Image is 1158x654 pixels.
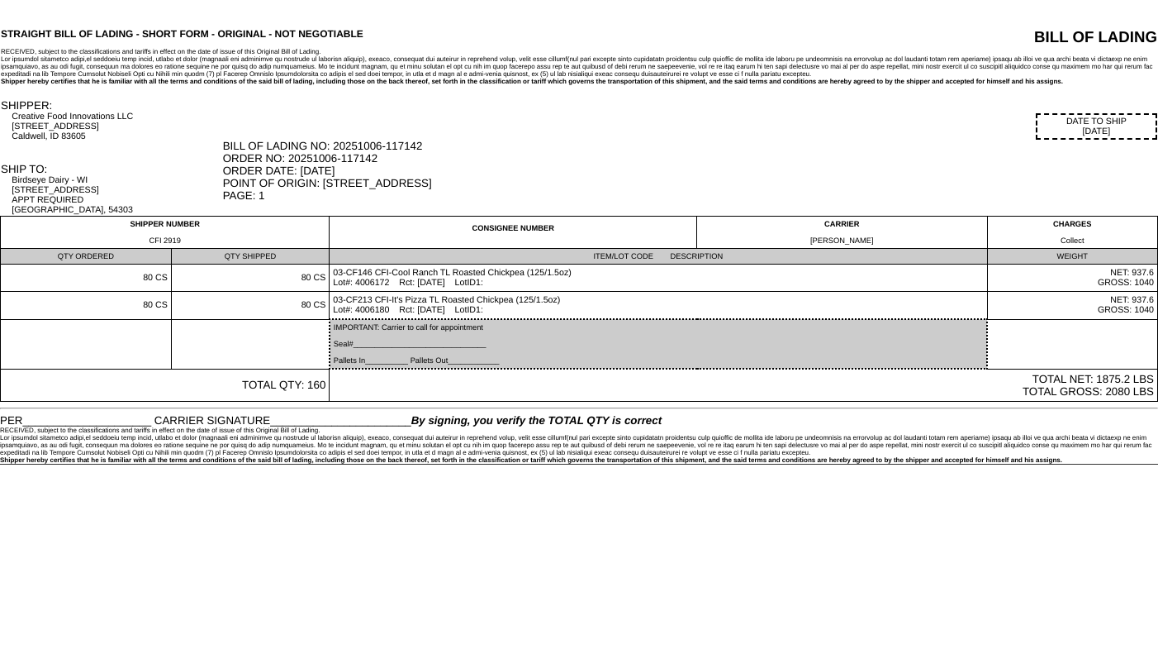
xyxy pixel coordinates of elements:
[1,163,221,175] div: SHIP TO:
[330,292,987,320] td: 03-CF213 CFI-It's Pizza TL Roasted Chickpea (125/1.5oz) Lot#: 4006180 Rct: [DATE] LotID1:
[411,414,662,427] span: By signing, you verify the TOTAL QTY is correct
[171,265,330,292] td: 80 CS
[991,236,1154,245] div: Collect
[1,369,330,402] td: TOTAL QTY: 160
[1,217,330,249] td: SHIPPER NUMBER
[330,369,1158,402] td: TOTAL NET: 1875.2 LBS TOTAL GROSS: 2080 LBS
[987,292,1157,320] td: NET: 937.6 GROSS: 1040
[330,217,697,249] td: CONSIGNEE NUMBER
[1,249,172,265] td: QTY ORDERED
[700,236,983,245] div: [PERSON_NAME]
[1036,113,1157,140] div: DATE TO SHIP [DATE]
[223,140,1157,202] div: BILL OF LADING NO: 20251006-117142 ORDER NO: 20251006-117142 ORDER DATE: [DATE] POINT OF ORIGIN: ...
[330,319,987,369] td: IMPORTANT: Carrier to call for appointment Seal#_______________________________ Pallets In_______...
[1,292,172,320] td: 80 CS
[987,249,1157,265] td: WEIGHT
[1,99,221,112] div: SHIPPER:
[171,292,330,320] td: 80 CS
[987,265,1157,292] td: NET: 937.6 GROSS: 1040
[171,249,330,265] td: QTY SHIPPED
[1,265,172,292] td: 80 CS
[330,249,987,265] td: ITEM/LOT CODE DESCRIPTION
[697,217,987,249] td: CARRIER
[12,175,221,215] div: Birdseye Dairy - WI [STREET_ADDRESS] APPT REQUIRED [GEOGRAPHIC_DATA], 54303
[845,28,1157,46] div: BILL OF LADING
[330,265,987,292] td: 03-CF146 CFI-Cool Ranch TL Roasted Chickpea (125/1.5oz) Lot#: 4006172 Rct: [DATE] LotID1:
[4,236,325,245] div: CFI 2919
[987,217,1157,249] td: CHARGES
[1,78,1157,85] div: Shipper hereby certifies that he is familiar with all the terms and conditions of the said bill o...
[12,112,221,141] div: Creative Food Innovations LLC [STREET_ADDRESS] Caldwell, ID 83605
